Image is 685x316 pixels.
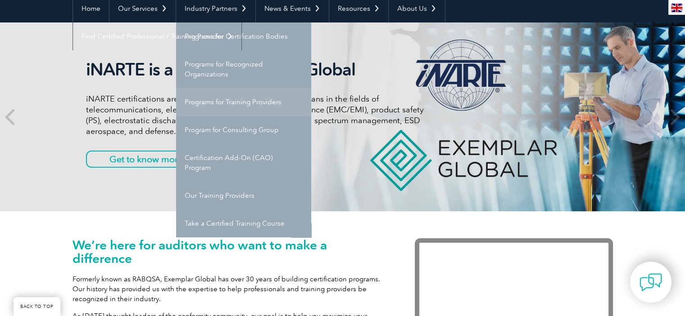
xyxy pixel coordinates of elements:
h1: We’re here for auditors who want to make a difference [73,238,388,265]
a: Find Certified Professional / Training Provider [73,22,241,50]
a: Programs for Training Providers [176,88,311,116]
a: Program for Consulting Group [176,116,311,144]
a: Programs for Recognized Organizations [176,50,311,88]
a: Certification Add-On (CAO) Program [176,144,311,182]
a: BACK TO TOP [14,297,60,316]
h2: iNARTE is a Part of Exemplar Global [86,59,424,80]
img: en [671,4,682,12]
a: Programs for Certification Bodies [176,22,311,50]
a: Get to know more about iNARTE [86,151,266,168]
a: Take a Certified Training Course [176,209,311,237]
a: Our Training Providers [176,182,311,209]
img: contact-chat.png [640,271,662,294]
p: Formerly known as RABQSA, Exemplar Global has over 30 years of building certification programs. O... [73,274,388,304]
p: iNARTE certifications are for qualified engineers and technicians in the fields of telecommunicat... [86,93,424,137]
